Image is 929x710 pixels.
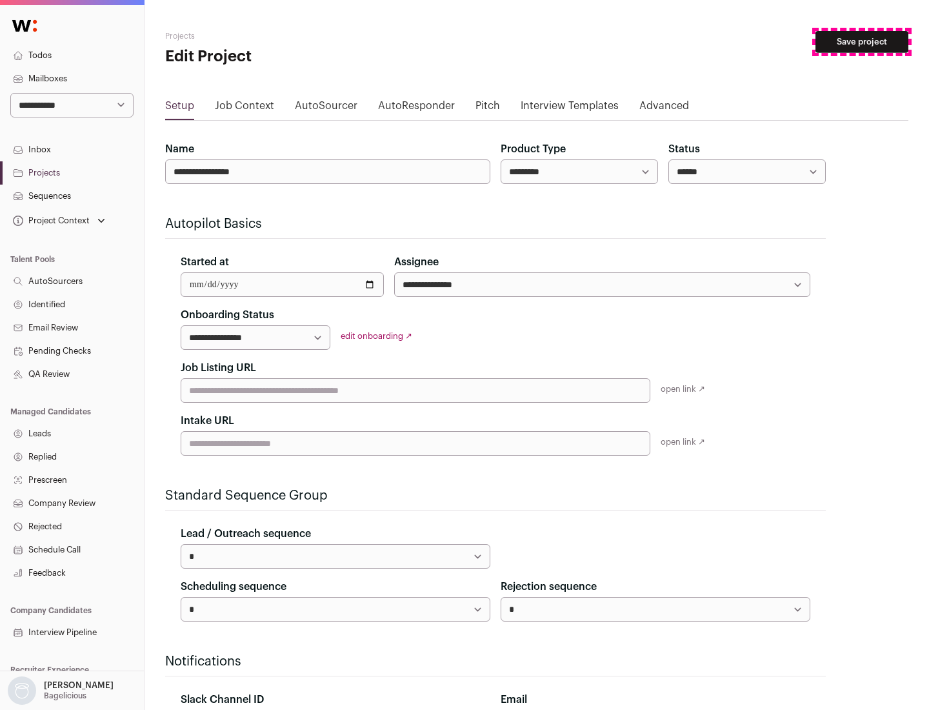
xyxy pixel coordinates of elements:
[501,579,597,594] label: Rejection sequence
[181,360,256,376] label: Job Listing URL
[165,487,826,505] h2: Standard Sequence Group
[165,31,413,41] h2: Projects
[181,692,264,707] label: Slack Channel ID
[501,141,566,157] label: Product Type
[10,216,90,226] div: Project Context
[501,692,810,707] div: Email
[394,254,439,270] label: Assignee
[815,31,908,53] button: Save project
[639,98,689,119] a: Advanced
[668,141,700,157] label: Status
[44,680,114,691] p: [PERSON_NAME]
[378,98,455,119] a: AutoResponder
[295,98,357,119] a: AutoSourcer
[165,653,826,671] h2: Notifications
[165,141,194,157] label: Name
[181,526,311,542] label: Lead / Outreach sequence
[10,212,108,230] button: Open dropdown
[181,307,274,323] label: Onboarding Status
[215,98,274,119] a: Job Context
[181,413,234,429] label: Intake URL
[165,215,826,233] h2: Autopilot Basics
[341,332,412,340] a: edit onboarding ↗
[5,13,44,39] img: Wellfound
[165,98,194,119] a: Setup
[181,254,229,270] label: Started at
[165,46,413,67] h1: Edit Project
[475,98,500,119] a: Pitch
[181,579,286,594] label: Scheduling sequence
[44,691,86,701] p: Bagelicious
[521,98,619,119] a: Interview Templates
[8,676,36,705] img: nopic.png
[5,676,116,705] button: Open dropdown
